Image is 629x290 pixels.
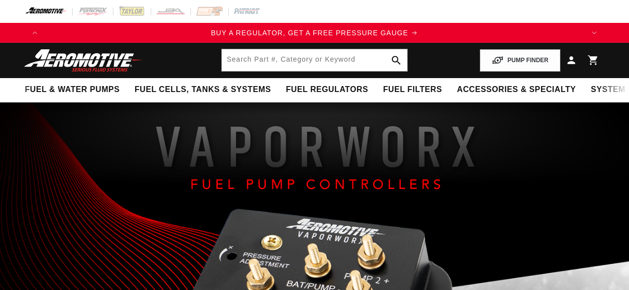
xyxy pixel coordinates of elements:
button: search button [385,49,407,71]
span: Accessories & Specialty [457,85,576,95]
summary: Fuel Cells, Tanks & Systems [127,78,278,101]
span: Fuel Regulators [286,85,368,95]
div: 1 of 4 [45,27,584,38]
button: Translation missing: en.sections.announcements.next_announcement [584,23,604,43]
input: Search by Part Number, Category or Keyword [222,49,407,71]
span: Fuel & Water Pumps [25,85,120,95]
summary: Fuel Regulators [278,78,375,101]
button: Translation missing: en.sections.announcements.previous_announcement [25,23,45,43]
span: BUY A REGULATOR, GET A FREE PRESSURE GAUGE [211,29,408,37]
div: Announcement [45,27,584,38]
summary: Accessories & Specialty [449,78,583,101]
button: PUMP FINDER [480,49,560,72]
summary: Fuel Filters [375,78,449,101]
a: BUY A REGULATOR, GET A FREE PRESSURE GAUGE [45,27,584,38]
span: Fuel Cells, Tanks & Systems [135,85,271,95]
summary: Fuel & Water Pumps [17,78,127,101]
span: Fuel Filters [383,85,442,95]
img: Aeromotive [21,49,146,72]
